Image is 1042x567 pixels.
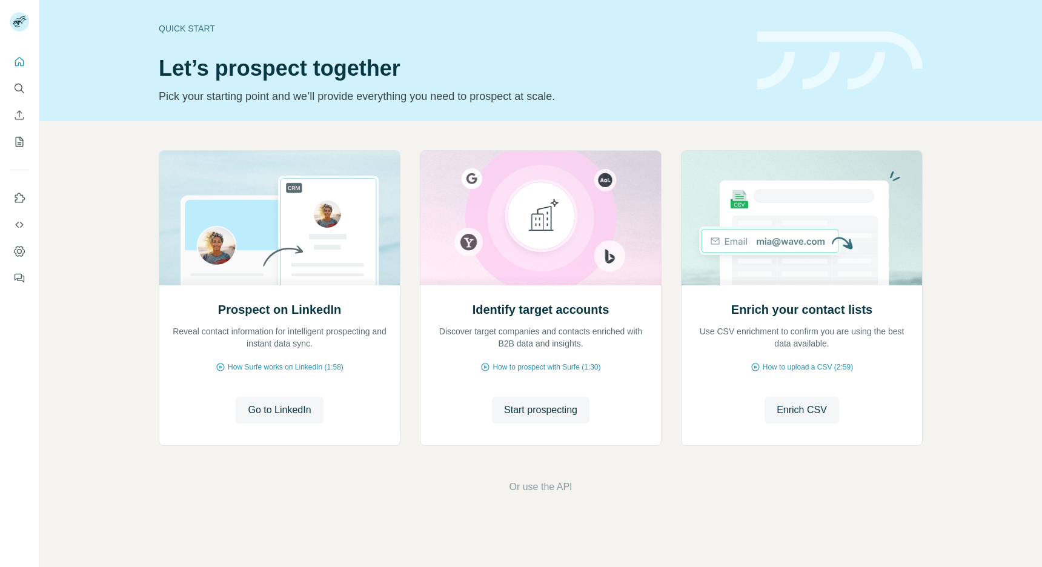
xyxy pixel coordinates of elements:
[218,301,341,318] h2: Prospect on LinkedIn
[493,362,600,373] span: How to prospect with Surfe (1:30)
[159,88,743,105] p: Pick your starting point and we’ll provide everything you need to prospect at scale.
[10,51,29,73] button: Quick start
[492,397,589,423] button: Start prospecting
[509,480,572,494] button: Or use the API
[10,240,29,262] button: Dashboard
[731,301,872,318] h2: Enrich your contact lists
[10,214,29,236] button: Use Surfe API
[236,397,323,423] button: Go to LinkedIn
[765,397,839,423] button: Enrich CSV
[171,325,388,350] p: Reveal contact information for intelligent prospecting and instant data sync.
[763,362,853,373] span: How to upload a CSV (2:59)
[248,403,311,417] span: Go to LinkedIn
[420,151,662,285] img: Identify target accounts
[504,403,577,417] span: Start prospecting
[681,151,923,285] img: Enrich your contact lists
[159,56,743,81] h1: Let’s prospect together
[757,31,923,90] img: banner
[159,22,743,35] div: Quick start
[433,325,649,350] p: Discover target companies and contacts enriched with B2B data and insights.
[10,131,29,153] button: My lists
[10,78,29,99] button: Search
[777,403,827,417] span: Enrich CSV
[10,187,29,209] button: Use Surfe on LinkedIn
[10,104,29,126] button: Enrich CSV
[694,325,910,350] p: Use CSV enrichment to confirm you are using the best data available.
[473,301,609,318] h2: Identify target accounts
[228,362,343,373] span: How Surfe works on LinkedIn (1:58)
[159,151,400,285] img: Prospect on LinkedIn
[10,267,29,289] button: Feedback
